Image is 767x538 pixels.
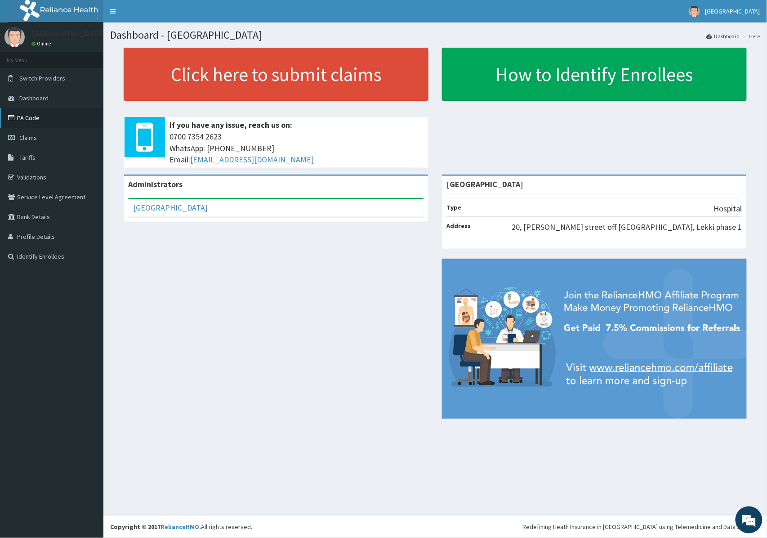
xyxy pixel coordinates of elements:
[110,523,201,531] strong: Copyright © 2017 .
[522,522,760,531] div: Redefining Heath Insurance in [GEOGRAPHIC_DATA] using Telemedicine and Data Science!
[442,259,747,419] img: provider-team-banner.png
[4,27,25,47] img: User Image
[4,246,171,277] textarea: Type your message and hit 'Enter'
[707,32,740,40] a: Dashboard
[19,94,49,102] span: Dashboard
[714,203,742,215] p: Hospital
[169,120,292,130] b: If you have any issue, reach us on:
[133,202,208,213] a: [GEOGRAPHIC_DATA]
[446,179,523,189] strong: [GEOGRAPHIC_DATA]
[446,222,471,230] b: Address
[741,32,760,40] li: Here
[705,7,760,15] span: [GEOGRAPHIC_DATA]
[52,113,124,204] span: We're online!
[147,4,169,26] div: Minimize live chat window
[689,6,700,17] img: User Image
[161,523,199,531] a: RelianceHMO
[19,74,65,82] span: Switch Providers
[17,45,36,67] img: d_794563401_company_1708531726252_794563401
[19,153,36,161] span: Tariffs
[31,29,106,37] p: [GEOGRAPHIC_DATA]
[124,48,428,101] a: Click here to submit claims
[442,48,747,101] a: How to Identify Enrollees
[103,515,767,538] footer: All rights reserved.
[446,203,461,211] b: Type
[19,134,37,142] span: Claims
[128,179,183,189] b: Administrators
[169,131,424,166] span: 0700 7354 2623 WhatsApp: [PHONE_NUMBER] Email:
[190,154,314,165] a: [EMAIL_ADDRESS][DOMAIN_NAME]
[47,50,151,62] div: Chat with us now
[31,40,53,47] a: Online
[110,29,760,41] h1: Dashboard - [GEOGRAPHIC_DATA]
[512,221,742,233] p: 20, [PERSON_NAME] street off [GEOGRAPHIC_DATA], Lekki phase 1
